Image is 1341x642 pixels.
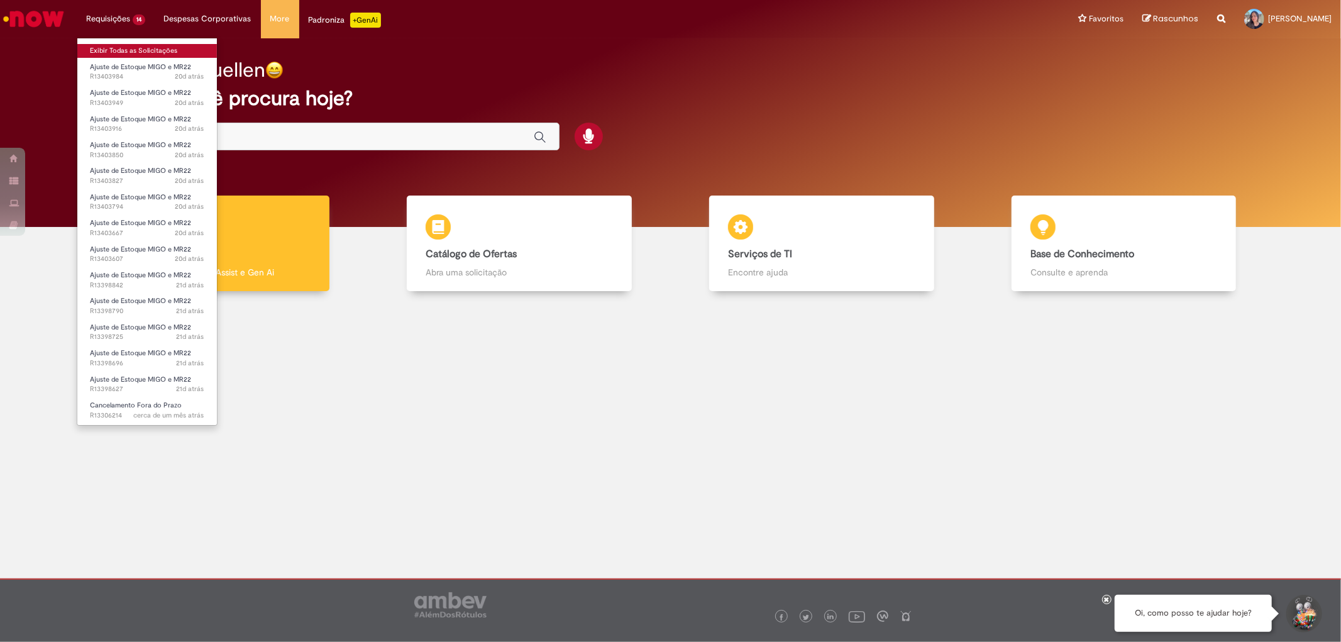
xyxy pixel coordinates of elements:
span: 21d atrás [177,306,204,316]
div: Oi, como posso te ajudar hoje? [1115,595,1272,632]
img: logo_footer_naosei.png [900,611,912,622]
span: Rascunhos [1153,13,1198,25]
span: R13398725 [90,332,204,342]
a: Aberto R13398842 : Ajuste de Estoque MIGO e MR22 [77,268,217,292]
a: Tirar dúvidas Tirar dúvidas com Lupi Assist e Gen Ai [66,196,368,292]
span: R13403850 [90,150,204,160]
span: Favoritos [1089,13,1123,25]
span: 20d atrás [175,176,204,185]
span: More [270,13,290,25]
img: logo_footer_linkedin.png [827,614,834,621]
a: Aberto R13403850 : Ajuste de Estoque MIGO e MR22 [77,138,217,162]
span: Cancelamento Fora do Prazo [90,401,182,410]
time: 11/08/2025 16:40:23 [177,384,204,394]
span: R13403949 [90,98,204,108]
time: 12/08/2025 14:21:49 [175,150,204,160]
span: R13403607 [90,254,204,264]
span: 20d atrás [175,72,204,81]
img: logo_footer_twitter.png [803,614,809,621]
time: 11/08/2025 16:59:59 [177,280,204,290]
p: Consulte e aprenda [1030,266,1217,279]
a: Aberto R13306214 : Cancelamento Fora do Prazo [77,399,217,422]
span: Ajuste de Estoque MIGO e MR22 [90,88,191,97]
span: R13398842 [90,280,204,291]
span: R13398696 [90,358,204,368]
span: R13398790 [90,306,204,316]
h2: O que você procura hoje? [116,87,1225,109]
img: logo_footer_workplace.png [877,611,888,622]
a: Aberto R13403827 : Ajuste de Estoque MIGO e MR22 [77,164,217,187]
a: Base de Conhecimento Consulte e aprenda [973,196,1275,292]
a: Aberto R13403984 : Ajuste de Estoque MIGO e MR22 [77,60,217,84]
span: Ajuste de Estoque MIGO e MR22 [90,114,191,124]
a: Aberto R13403607 : Ajuste de Estoque MIGO e MR22 [77,243,217,266]
span: R13403827 [90,176,204,186]
img: happy-face.png [265,61,284,79]
span: Ajuste de Estoque MIGO e MR22 [90,218,191,228]
a: Exibir Todas as Solicitações [77,44,217,58]
span: R13403794 [90,202,204,212]
span: 20d atrás [175,254,204,263]
time: 12/08/2025 14:38:03 [175,72,204,81]
span: 21d atrás [177,358,204,368]
span: Ajuste de Estoque MIGO e MR22 [90,296,191,306]
div: Padroniza [309,13,381,28]
span: Ajuste de Estoque MIGO e MR22 [90,270,191,280]
span: Ajuste de Estoque MIGO e MR22 [90,62,191,72]
time: 11/08/2025 16:49:51 [177,332,204,341]
p: Abra uma solicitação [426,266,612,279]
span: Ajuste de Estoque MIGO e MR22 [90,375,191,384]
span: Ajuste de Estoque MIGO e MR22 [90,192,191,202]
time: 12/08/2025 13:58:17 [175,254,204,263]
span: 21d atrás [177,384,204,394]
span: R13403667 [90,228,204,238]
p: +GenAi [350,13,381,28]
span: 20d atrás [175,98,204,108]
span: Requisições [86,13,130,25]
time: 18/07/2025 15:57:11 [134,411,204,420]
b: Base de Conhecimento [1030,248,1134,260]
a: Serviços de TI Encontre ajuda [671,196,973,292]
button: Iniciar Conversa de Suporte [1284,595,1322,633]
img: ServiceNow [1,6,66,31]
span: Ajuste de Estoque MIGO e MR22 [90,323,191,332]
a: Catálogo de Ofertas Abra uma solicitação [368,196,671,292]
time: 12/08/2025 14:28:37 [175,124,204,133]
a: Aberto R13403794 : Ajuste de Estoque MIGO e MR22 [77,191,217,214]
a: Aberto R13398696 : Ajuste de Estoque MIGO e MR22 [77,346,217,370]
span: 20d atrás [175,228,204,238]
time: 12/08/2025 14:33:13 [175,98,204,108]
span: Ajuste de Estoque MIGO e MR22 [90,140,191,150]
p: Encontre ajuda [728,266,915,279]
span: 21d atrás [177,280,204,290]
a: Aberto R13398725 : Ajuste de Estoque MIGO e MR22 [77,321,217,344]
ul: Requisições [77,38,218,426]
time: 12/08/2025 14:19:17 [175,176,204,185]
a: Aberto R13403667 : Ajuste de Estoque MIGO e MR22 [77,216,217,240]
time: 12/08/2025 14:16:40 [175,202,204,211]
span: R13398627 [90,384,204,394]
span: 21d atrás [177,332,204,341]
span: 20d atrás [175,124,204,133]
time: 11/08/2025 16:47:52 [177,358,204,368]
time: 11/08/2025 16:55:39 [177,306,204,316]
b: Serviços de TI [728,248,792,260]
span: Ajuste de Estoque MIGO e MR22 [90,166,191,175]
img: logo_footer_ambev_rotulo_gray.png [414,592,487,617]
span: R13306214 [90,411,204,421]
a: Aberto R13398627 : Ajuste de Estoque MIGO e MR22 [77,373,217,396]
span: Ajuste de Estoque MIGO e MR22 [90,348,191,358]
span: 14 [133,14,145,25]
a: Rascunhos [1142,13,1198,25]
span: 20d atrás [175,202,204,211]
span: cerca de um mês atrás [134,411,204,420]
img: logo_footer_facebook.png [778,614,785,621]
span: R13403984 [90,72,204,82]
span: R13403916 [90,124,204,134]
span: Ajuste de Estoque MIGO e MR22 [90,245,191,254]
b: Catálogo de Ofertas [426,248,517,260]
a: Aberto R13403949 : Ajuste de Estoque MIGO e MR22 [77,86,217,109]
span: [PERSON_NAME] [1268,13,1332,24]
span: 20d atrás [175,150,204,160]
span: Despesas Corporativas [164,13,251,25]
